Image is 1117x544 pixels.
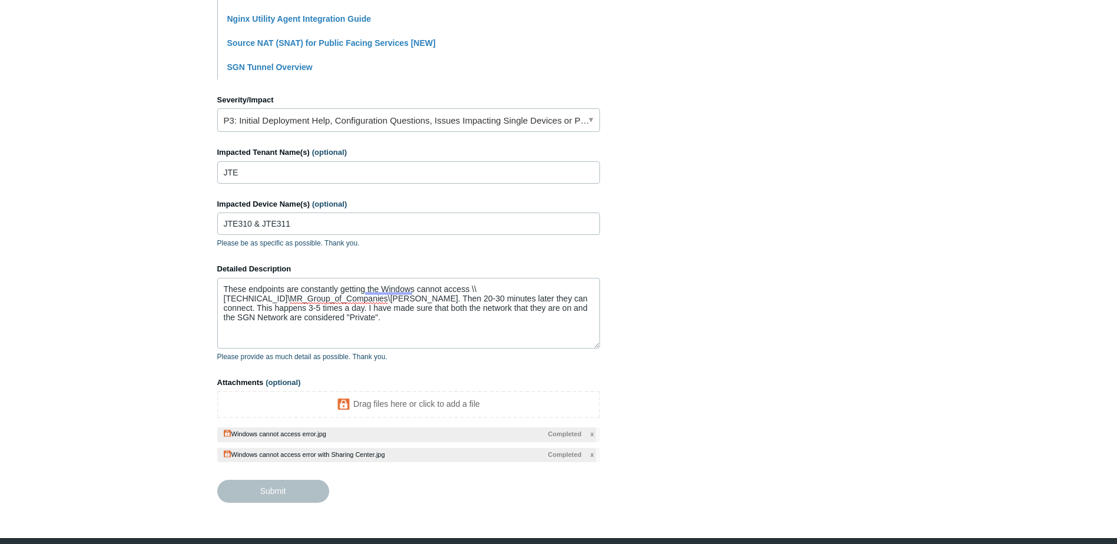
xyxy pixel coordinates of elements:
a: Source NAT (SNAT) for Public Facing Services [NEW] [227,38,436,48]
label: Impacted Device Name(s) [217,198,600,210]
a: Nginx Utility Agent Integration Guide [227,14,371,24]
span: (optional) [266,378,300,387]
label: Attachments [217,377,600,389]
a: P3: Initial Deployment Help, Configuration Questions, Issues Impacting Single Devices or Past Out... [217,108,600,132]
span: Completed [548,450,582,460]
a: SGN Tunnel Overview [227,62,313,72]
label: Impacted Tenant Name(s) [217,147,600,158]
span: Completed [548,429,582,439]
label: Detailed Description [217,263,600,275]
span: x [590,450,594,460]
p: Please provide as much detail as possible. Thank you. [217,351,600,362]
span: x [590,429,594,439]
label: Severity/Impact [217,94,600,106]
p: Please be as specific as possible. Thank you. [217,238,600,248]
span: (optional) [312,148,347,157]
span: (optional) [312,200,347,208]
input: Submit [217,480,329,502]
